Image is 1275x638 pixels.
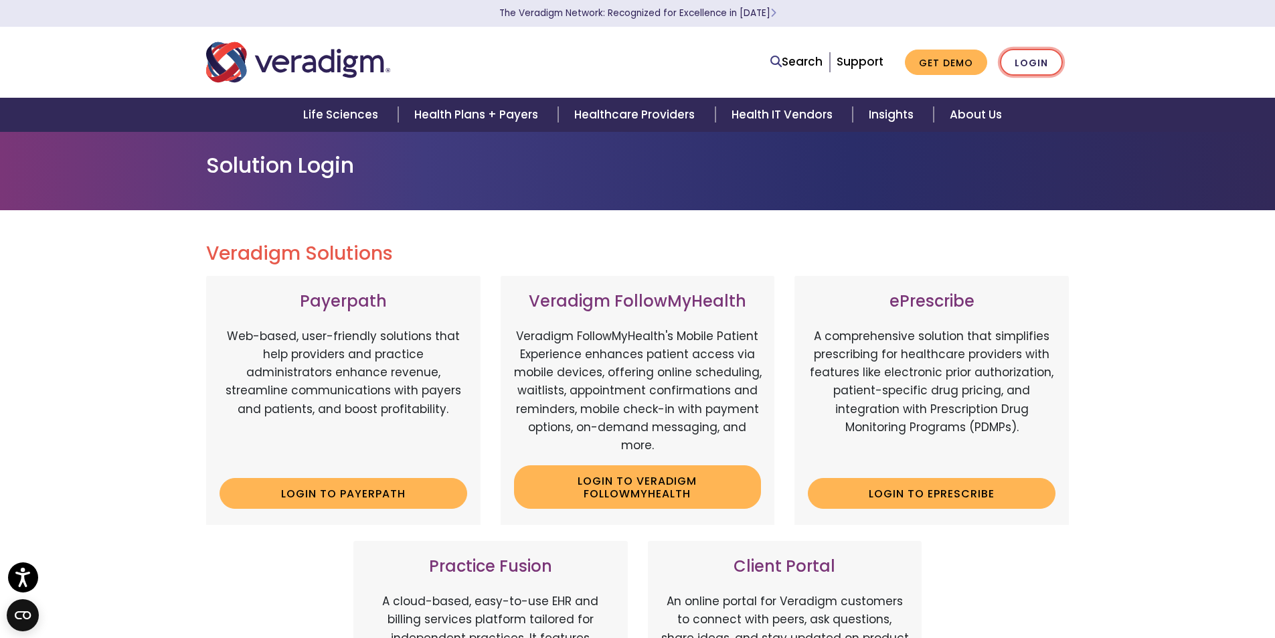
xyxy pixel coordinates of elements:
[808,292,1055,311] h3: ePrescribe
[206,40,390,84] img: Veradigm logo
[715,98,853,132] a: Health IT Vendors
[367,557,614,576] h3: Practice Fusion
[770,7,776,19] span: Learn More
[837,54,883,70] a: Support
[220,478,467,509] a: Login to Payerpath
[220,327,467,468] p: Web-based, user-friendly solutions that help providers and practice administrators enhance revenu...
[808,478,1055,509] a: Login to ePrescribe
[905,50,987,76] a: Get Demo
[206,153,1070,178] h1: Solution Login
[934,98,1018,132] a: About Us
[220,292,467,311] h3: Payerpath
[7,599,39,631] button: Open CMP widget
[514,327,762,455] p: Veradigm FollowMyHealth's Mobile Patient Experience enhances patient access via mobile devices, o...
[398,98,558,132] a: Health Plans + Payers
[853,98,934,132] a: Insights
[1000,49,1063,76] a: Login
[770,53,823,71] a: Search
[287,98,398,132] a: Life Sciences
[499,7,776,19] a: The Veradigm Network: Recognized for Excellence in [DATE]Learn More
[514,292,762,311] h3: Veradigm FollowMyHealth
[558,98,715,132] a: Healthcare Providers
[514,465,762,509] a: Login to Veradigm FollowMyHealth
[206,242,1070,265] h2: Veradigm Solutions
[808,327,1055,468] p: A comprehensive solution that simplifies prescribing for healthcare providers with features like ...
[661,557,909,576] h3: Client Portal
